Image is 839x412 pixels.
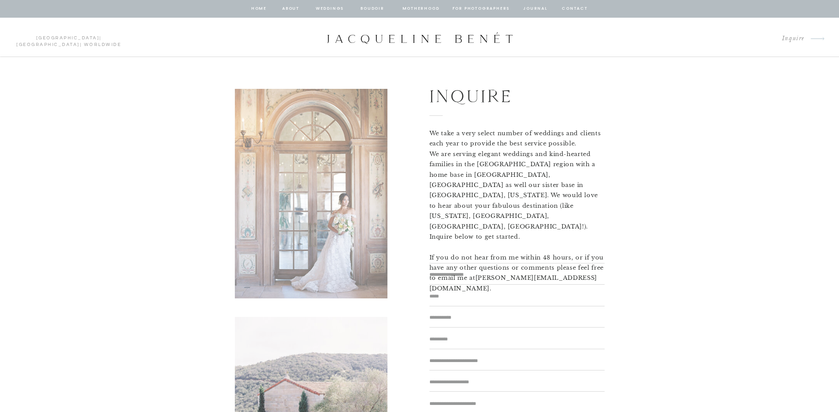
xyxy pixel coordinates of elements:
[522,5,549,13] a: journal
[429,82,575,108] h1: Inquire
[452,5,510,13] a: for photographers
[36,36,100,40] a: [GEOGRAPHIC_DATA]
[12,35,125,40] p: | | Worldwide
[360,5,385,13] a: BOUDOIR
[251,5,268,13] a: home
[402,5,439,13] a: Motherhood
[16,42,80,47] a: [GEOGRAPHIC_DATA]
[315,5,345,13] a: Weddings
[429,128,605,250] p: We take a very select number of weddings and clients each year to provide the best service possib...
[561,5,589,13] a: contact
[282,5,300,13] a: about
[775,33,805,45] a: Inquire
